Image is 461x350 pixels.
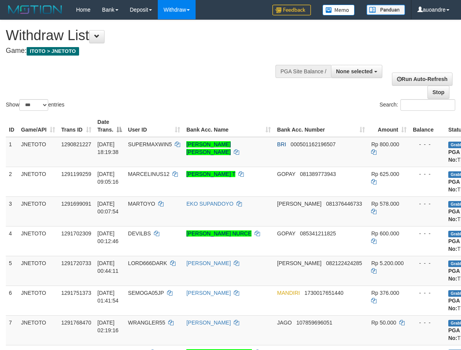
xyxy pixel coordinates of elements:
td: JNETOTO [18,286,58,315]
span: [DATE] 02:19:16 [98,320,119,333]
span: 1291702309 [61,230,91,237]
span: [DATE] 09:05:16 [98,171,119,185]
span: WRANGLER55 [128,320,165,326]
div: - - - [413,259,442,267]
a: [PERSON_NAME] [186,260,231,266]
span: [DATE] 00:12:46 [98,230,119,244]
div: PGA Site Balance / [275,65,331,78]
span: 1290821227 [61,141,91,147]
th: Date Trans.: activate to sort column descending [95,115,125,137]
a: Run Auto-Refresh [392,73,453,86]
img: MOTION_logo.png [6,4,64,15]
h4: Game: [6,47,300,55]
a: [PERSON_NAME] T [186,171,235,177]
span: DEVILBS [128,230,151,237]
span: Rp 600.000 [371,230,399,237]
a: [PERSON_NAME] [186,290,231,296]
span: Copy 081389773943 to clipboard [300,171,336,177]
th: Amount: activate to sort column ascending [368,115,410,137]
td: JNETOTO [18,315,58,345]
span: [DATE] 18:19:38 [98,141,119,155]
span: LORD666DARK [128,260,167,266]
div: - - - [413,230,442,237]
span: 1291199259 [61,171,91,177]
th: User ID: activate to sort column ascending [125,115,183,137]
span: Rp 5.200.000 [371,260,404,266]
span: Rp 625.000 [371,171,399,177]
span: [DATE] 00:07:54 [98,201,119,215]
span: ITOTO > JNETOTO [27,47,79,56]
td: 3 [6,196,18,226]
img: Button%20Memo.svg [323,5,355,15]
span: MARCELINUS12 [128,171,169,177]
span: 1291699091 [61,201,91,207]
span: [DATE] 00:44:11 [98,260,119,274]
th: Trans ID: activate to sort column ascending [58,115,95,137]
div: - - - [413,140,442,148]
h1: Withdraw List [6,28,300,43]
td: 7 [6,315,18,345]
td: JNETOTO [18,167,58,196]
a: Stop [427,86,449,99]
td: 5 [6,256,18,286]
span: JAGO [277,320,292,326]
span: Copy 107859696051 to clipboard [296,320,332,326]
td: 1 [6,137,18,167]
span: Rp 50.000 [371,320,396,326]
div: - - - [413,319,442,326]
th: Bank Acc. Name: activate to sort column ascending [183,115,274,137]
span: MARTOYO [128,201,155,207]
span: [DATE] 01:41:54 [98,290,119,304]
span: Copy 000501162196507 to clipboard [290,141,336,147]
td: JNETOTO [18,196,58,226]
label: Search: [380,99,455,111]
span: [PERSON_NAME] [277,201,321,207]
select: Showentries [19,99,48,111]
span: Copy 081376446733 to clipboard [326,201,362,207]
td: JNETOTO [18,137,58,167]
td: 2 [6,167,18,196]
span: BRI [277,141,286,147]
td: 4 [6,226,18,256]
span: SEMOGA05JP [128,290,164,296]
input: Search: [400,99,455,111]
div: - - - [413,200,442,208]
td: 6 [6,286,18,315]
th: ID [6,115,18,137]
a: [PERSON_NAME] [PERSON_NAME] [186,141,231,155]
span: Copy 082122424285 to clipboard [326,260,362,266]
span: Rp 578.000 [371,201,399,207]
a: EKO SUPANDOYO [186,201,233,207]
a: [PERSON_NAME] [186,320,231,326]
button: None selected [331,65,382,78]
span: GOPAY [277,171,295,177]
span: Rp 800.000 [371,141,399,147]
span: 1291720733 [61,260,91,266]
div: - - - [413,170,442,178]
td: JNETOTO [18,256,58,286]
th: Balance [410,115,445,137]
td: JNETOTO [18,226,58,256]
span: Copy 1730017651440 to clipboard [304,290,343,296]
span: Copy 085341211825 to clipboard [300,230,336,237]
span: 1291751373 [61,290,91,296]
th: Bank Acc. Number: activate to sort column ascending [274,115,368,137]
a: [PERSON_NAME] NURCE [186,230,252,237]
span: SUPERMAXWIN5 [128,141,172,147]
span: None selected [336,68,373,74]
span: 1291768470 [61,320,91,326]
label: Show entries [6,99,64,111]
img: panduan.png [366,5,405,15]
th: Game/API: activate to sort column ascending [18,115,58,137]
span: Rp 376.000 [371,290,399,296]
span: GOPAY [277,230,295,237]
img: Feedback.jpg [272,5,311,15]
span: [PERSON_NAME] [277,260,321,266]
span: MANDIRI [277,290,300,296]
div: - - - [413,289,442,297]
